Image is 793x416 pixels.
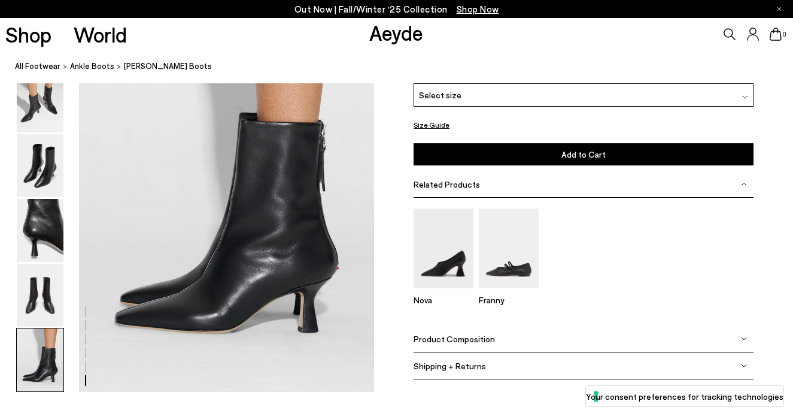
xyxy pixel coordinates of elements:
span: [PERSON_NAME] Boots [124,60,212,73]
a: ankle boots [70,60,114,73]
img: svg%3E [741,336,747,342]
button: Add to Cart [414,143,753,165]
p: Franny [479,295,539,305]
span: ankle boots [70,61,114,71]
img: Elina Ankle Boots - Image 4 [17,199,63,262]
img: Franny Double-Strap Flats [479,209,539,288]
a: 0 [770,28,782,41]
img: Elina Ankle Boots - Image 2 [17,70,63,132]
span: Navigate to /collections/new-in [457,4,499,14]
button: Your consent preferences for tracking technologies [586,386,783,406]
span: Select size [419,89,461,101]
button: Size Guide [414,117,449,132]
nav: breadcrumb [15,50,793,83]
span: Related Products [414,179,480,189]
p: Nova [414,295,473,305]
img: svg%3E [741,363,747,369]
img: svg%3E [741,181,747,187]
span: Add to Cart [561,149,606,159]
p: Out Now | Fall/Winter ‘25 Collection [294,2,499,17]
img: Elina Ankle Boots - Image 3 [17,134,63,197]
img: Nova Regal Pumps [414,209,473,288]
img: Elina Ankle Boots - Image 5 [17,264,63,327]
img: svg%3E [742,94,748,100]
a: Shop [5,24,51,45]
a: World [74,24,127,45]
span: Product Composition [414,334,495,344]
a: All Footwear [15,60,60,73]
a: Nova Regal Pumps Nova [414,280,473,305]
a: Aeyde [369,20,423,45]
span: 0 [782,31,788,38]
img: Elina Ankle Boots - Image 6 [17,328,63,391]
span: Shipping + Returns [414,361,486,371]
a: Franny Double-Strap Flats Franny [479,280,539,305]
label: Your consent preferences for tracking technologies [586,390,783,403]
